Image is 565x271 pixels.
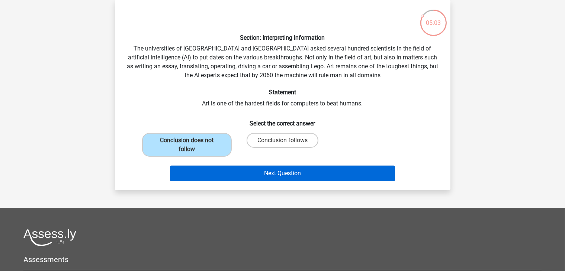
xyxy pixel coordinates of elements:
h6: Statement [127,89,439,96]
label: Conclusion follows [247,133,318,148]
label: Conclusion does not follow [142,133,232,157]
button: Next Question [170,166,395,181]
h5: Assessments [23,255,542,264]
div: 05:03 [420,9,447,27]
div: The universities of [GEOGRAPHIC_DATA] and [GEOGRAPHIC_DATA] asked several hundred scientists in t... [118,6,447,184]
h6: Select the correct answer [127,114,439,127]
h6: Section: Interpreting Information [127,34,439,41]
img: Assessly logo [23,229,76,246]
